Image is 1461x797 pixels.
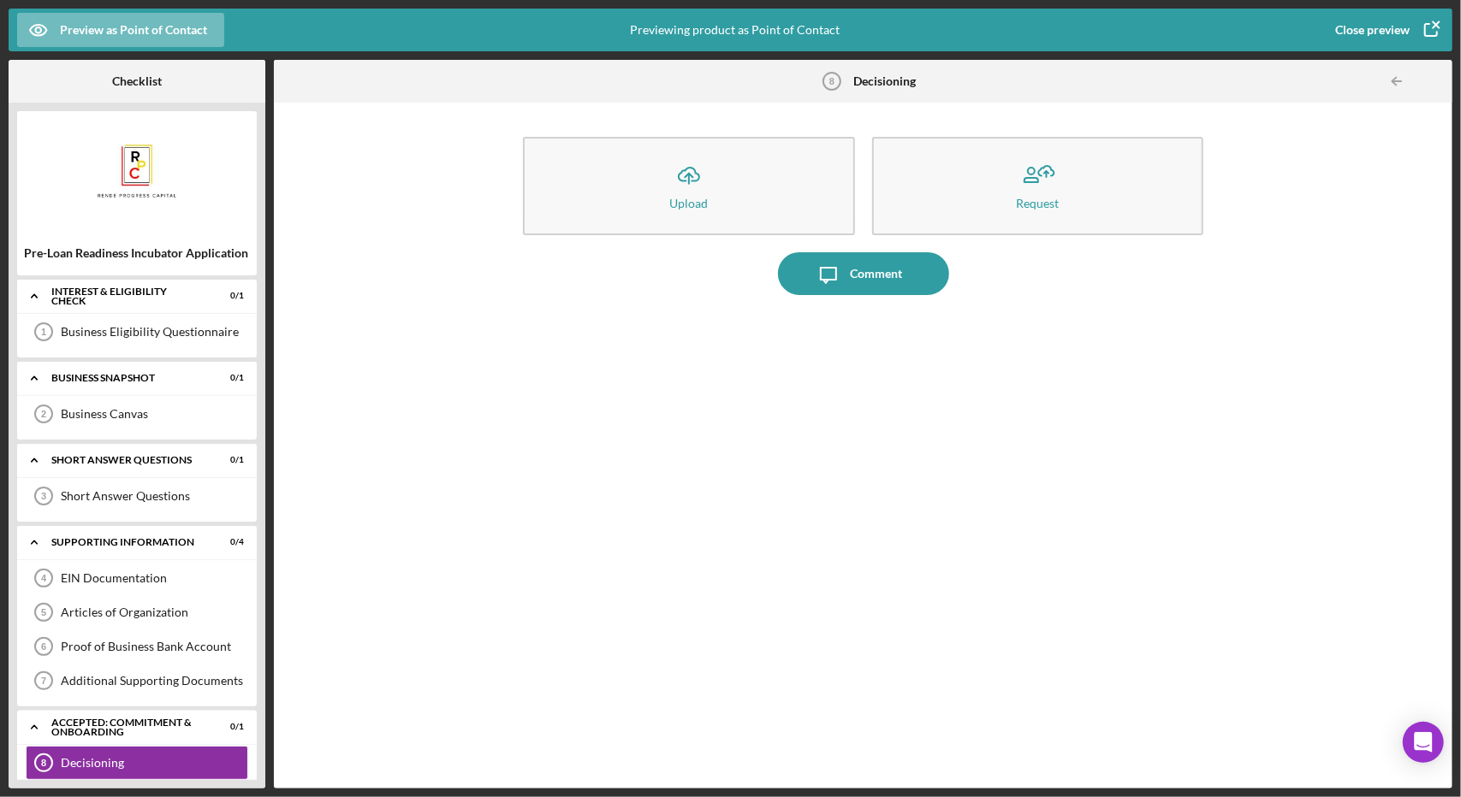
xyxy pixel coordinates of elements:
[213,537,244,547] div: 0 / 4
[778,252,949,295] button: Comment
[41,327,46,337] tspan: 1
[41,573,47,583] tspan: 4
[41,607,46,617] tspan: 5
[61,640,247,653] div: Proof of Business Bank Account
[51,537,201,547] div: Supporting Information
[61,756,247,770] div: Decisioning
[41,641,46,652] tspan: 6
[51,717,201,737] div: Accepted: Commitment & Onboarding
[61,407,247,421] div: Business Canvas
[51,286,201,306] div: Interest & Eligibility Check
[213,373,244,383] div: 0 / 1
[1335,13,1410,47] div: Close preview
[523,137,854,235] button: Upload
[213,722,244,732] div: 0 / 1
[17,120,257,222] img: Product logo
[850,252,902,295] div: Comment
[630,9,840,51] div: Previewing product as Point of Contact
[61,571,247,585] div: EIN Documentation
[1318,13,1452,47] button: Close preview
[61,605,247,619] div: Articles of Organization
[1016,197,1059,210] div: Request
[17,13,224,47] button: Preview as Point of Contact
[829,76,834,86] tspan: 8
[1403,722,1444,763] div: Open Intercom Messenger
[41,409,46,419] tspan: 2
[213,291,244,301] div: 0 / 1
[213,455,244,465] div: 0 / 1
[112,74,162,88] b: Checklist
[41,676,46,686] tspan: 7
[41,758,46,768] tspan: 8
[51,373,201,383] div: Business Snapshot
[41,491,46,501] tspan: 3
[61,489,247,503] div: Short Answer Questions
[60,13,207,47] div: Preview as Point of Contact
[872,137,1203,235] button: Request
[61,674,247,688] div: Additional Supporting Documents
[24,246,250,260] div: Pre-Loan Readiness Incubator Application
[51,455,201,465] div: Short Answer Questions
[61,325,247,339] div: Business Eligibility Questionnaire
[853,74,916,88] b: Decisioning
[669,197,708,210] div: Upload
